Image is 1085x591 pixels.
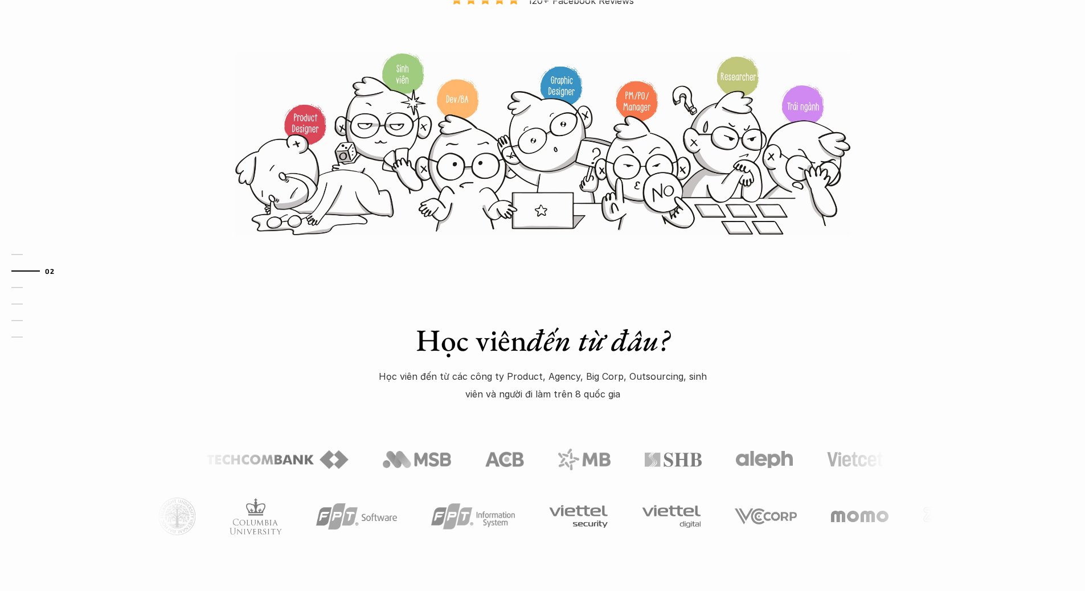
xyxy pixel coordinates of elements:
h1: Học viên [343,322,742,359]
p: Học viên đến từ các công ty Product, Agency, Big Corp, Outsourcing, sinh viên và người đi làm trê... [372,368,714,403]
a: 02 [11,264,65,278]
strong: 02 [45,266,54,274]
em: đến từ đâu? [527,320,669,360]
